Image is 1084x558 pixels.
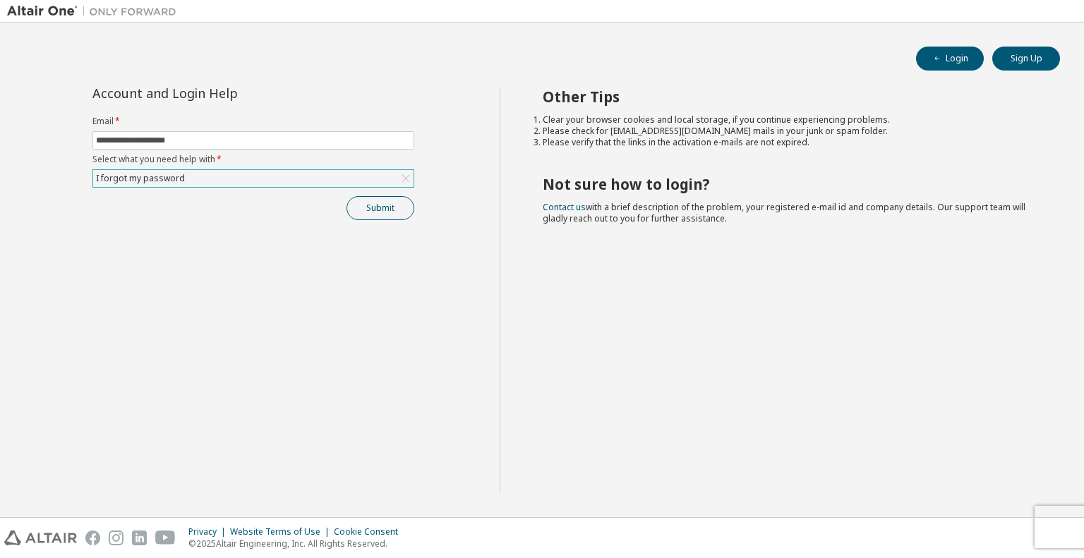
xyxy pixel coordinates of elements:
[92,116,414,127] label: Email
[992,47,1060,71] button: Sign Up
[109,530,124,545] img: instagram.svg
[93,170,414,187] div: I forgot my password
[94,171,187,186] div: I forgot my password
[155,530,176,545] img: youtube.svg
[85,530,100,545] img: facebook.svg
[916,47,984,71] button: Login
[543,126,1035,137] li: Please check for [EMAIL_ADDRESS][DOMAIN_NAME] mails in your junk or spam folder.
[4,530,77,545] img: altair_logo.svg
[543,137,1035,148] li: Please verify that the links in the activation e-mails are not expired.
[188,526,230,538] div: Privacy
[188,538,406,550] p: © 2025 Altair Engineering, Inc. All Rights Reserved.
[334,526,406,538] div: Cookie Consent
[7,4,183,18] img: Altair One
[543,201,586,213] a: Contact us
[132,530,147,545] img: linkedin.svg
[543,114,1035,126] li: Clear your browser cookies and local storage, if you continue experiencing problems.
[230,526,334,538] div: Website Terms of Use
[92,154,414,165] label: Select what you need help with
[543,175,1035,193] h2: Not sure how to login?
[543,201,1025,224] span: with a brief description of the problem, your registered e-mail id and company details. Our suppo...
[543,87,1035,106] h2: Other Tips
[92,87,350,99] div: Account and Login Help
[347,196,414,220] button: Submit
